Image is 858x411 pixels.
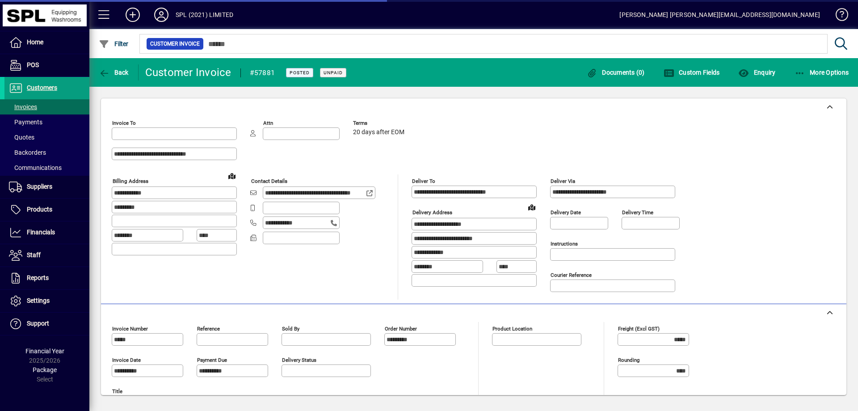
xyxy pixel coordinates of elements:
[551,272,592,278] mat-label: Courier Reference
[112,388,122,394] mat-label: Title
[25,347,64,355] span: Financial Year
[619,8,820,22] div: [PERSON_NAME] [PERSON_NAME][EMAIL_ADDRESS][DOMAIN_NAME]
[263,120,273,126] mat-label: Attn
[525,200,539,214] a: View on map
[118,7,147,23] button: Add
[27,320,49,327] span: Support
[33,366,57,373] span: Package
[27,61,39,68] span: POS
[27,183,52,190] span: Suppliers
[587,69,645,76] span: Documents (0)
[324,70,343,76] span: Unpaid
[27,251,41,258] span: Staff
[250,66,275,80] div: #57881
[112,120,136,126] mat-label: Invoice To
[27,229,55,236] span: Financials
[792,64,851,81] button: More Options
[27,206,52,213] span: Products
[99,69,129,76] span: Back
[9,103,37,110] span: Invoices
[4,176,89,198] a: Suppliers
[492,326,532,332] mat-label: Product location
[4,244,89,267] a: Staff
[736,64,778,81] button: Enquiry
[4,199,89,221] a: Products
[9,149,46,156] span: Backorders
[622,209,653,216] mat-label: Delivery time
[112,357,141,363] mat-label: Invoice date
[661,64,722,81] button: Custom Fields
[97,64,131,81] button: Back
[145,65,231,80] div: Customer Invoice
[551,209,581,216] mat-label: Delivery date
[4,221,89,244] a: Financials
[197,357,227,363] mat-label: Payment due
[412,178,435,184] mat-label: Deliver To
[4,145,89,160] a: Backorders
[97,36,131,52] button: Filter
[4,130,89,145] a: Quotes
[9,119,42,126] span: Payments
[225,169,239,183] a: View on map
[353,129,404,136] span: 20 days after EOM
[618,357,639,363] mat-label: Rounding
[147,7,176,23] button: Profile
[282,326,299,332] mat-label: Sold by
[9,134,34,141] span: Quotes
[27,297,50,304] span: Settings
[551,241,578,247] mat-label: Instructions
[290,70,310,76] span: Posted
[664,69,720,76] span: Custom Fields
[4,160,89,175] a: Communications
[197,326,220,332] mat-label: Reference
[551,178,575,184] mat-label: Deliver via
[738,69,775,76] span: Enquiry
[27,84,57,91] span: Customers
[4,114,89,130] a: Payments
[829,2,847,31] a: Knowledge Base
[89,64,139,81] app-page-header-button: Back
[4,99,89,114] a: Invoices
[27,38,43,46] span: Home
[4,267,89,289] a: Reports
[353,120,407,126] span: Terms
[4,313,89,335] a: Support
[795,69,849,76] span: More Options
[4,31,89,54] a: Home
[112,326,148,332] mat-label: Invoice number
[27,274,49,281] span: Reports
[585,64,647,81] button: Documents (0)
[282,357,316,363] mat-label: Delivery status
[4,54,89,76] a: POS
[150,39,200,48] span: Customer Invoice
[618,326,660,332] mat-label: Freight (excl GST)
[176,8,233,22] div: SPL (2021) LIMITED
[99,40,129,47] span: Filter
[385,326,417,332] mat-label: Order number
[9,164,62,171] span: Communications
[4,290,89,312] a: Settings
